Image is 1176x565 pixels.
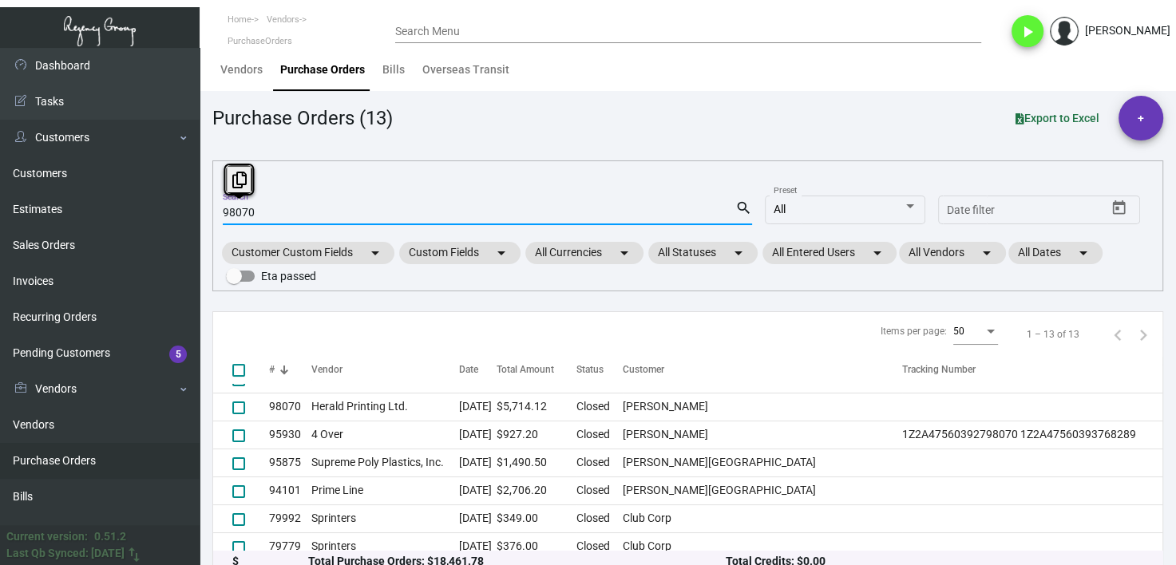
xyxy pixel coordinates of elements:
td: 79992 [269,504,311,532]
div: Status [576,363,623,377]
td: [DATE] [459,504,497,532]
td: [DATE] [459,532,497,560]
mat-icon: search [735,199,752,218]
div: # [269,363,311,377]
button: play_arrow [1012,15,1043,47]
input: End date [1010,204,1087,217]
td: [PERSON_NAME][GEOGRAPHIC_DATA] [623,476,902,504]
mat-chip: All Dates [1008,242,1103,264]
div: Total Amount [497,363,576,377]
td: $349.00 [497,504,576,532]
input: Start date [947,204,996,217]
div: # [269,363,275,377]
td: 98070 [269,393,311,421]
td: Closed [576,448,623,476]
i: play_arrow [1018,22,1037,41]
button: Next page [1130,322,1156,347]
mat-chip: All Vendors [899,242,1006,264]
button: Previous page [1105,322,1130,347]
td: 94101 [269,476,311,504]
td: [DATE] [459,448,497,476]
td: [PERSON_NAME][GEOGRAPHIC_DATA] [623,448,902,476]
td: Closed [576,393,623,421]
div: Purchase Orders [280,61,365,78]
div: Current version: [6,528,88,545]
div: Status [576,363,604,377]
td: [PERSON_NAME] [623,393,902,421]
div: 0.51.2 [94,528,126,545]
mat-chip: Customer Custom Fields [222,242,394,264]
mat-icon: arrow_drop_down [615,243,634,263]
td: [DATE] [459,393,497,421]
div: Tracking Number [902,363,976,377]
td: Supreme Poly Plastics, Inc. [311,448,459,476]
button: + [1119,96,1163,140]
mat-chip: All Entered Users [762,242,897,264]
div: [PERSON_NAME] [1085,22,1170,39]
div: 1 – 13 of 13 [1027,327,1079,342]
mat-icon: arrow_drop_down [1074,243,1093,263]
td: Club Corp [623,504,902,532]
td: $1,490.50 [497,448,576,476]
span: All [774,203,786,215]
div: Vendor [311,363,459,377]
td: Club Corp [623,532,902,560]
td: 4 Over [311,421,459,448]
mat-icon: arrow_drop_down [729,243,748,263]
span: PurchaseOrders [228,36,292,46]
td: Herald Printing Ltd. [311,393,459,421]
span: + [1138,96,1144,140]
td: [PERSON_NAME] [623,421,902,448]
div: Customer [623,363,664,377]
td: 95930 [269,421,311,448]
td: 79779 [269,532,311,560]
div: Overseas Transit [422,61,509,78]
span: Eta passed [261,267,316,286]
div: Items per page: [881,324,947,338]
div: Tracking Number [902,363,1162,377]
button: Open calendar [1107,196,1132,221]
i: Copy [232,172,246,188]
span: Vendors [267,14,299,25]
td: $2,706.20 [497,476,576,504]
td: $5,714.12 [497,393,576,421]
span: Home [228,14,251,25]
td: Closed [576,421,623,448]
div: Date [459,363,497,377]
td: 1Z2A47560392798070 1Z2A47560393768289 [902,421,1162,448]
mat-icon: arrow_drop_down [492,243,511,263]
div: Last Qb Synced: [DATE] [6,545,125,562]
button: Export to Excel [1003,104,1112,132]
td: Sprinters [311,532,459,560]
mat-chip: All Currencies [525,242,643,264]
span: 50 [953,326,964,337]
img: admin@bootstrapmaster.com [1050,17,1079,45]
span: Export to Excel [1016,112,1099,124]
mat-chip: All Statuses [648,242,758,264]
mat-select: Items per page: [953,326,998,338]
td: Closed [576,476,623,504]
td: Prime Line [311,476,459,504]
div: Vendor [311,363,343,377]
td: [DATE] [459,421,497,448]
td: Closed [576,532,623,560]
td: 95875 [269,448,311,476]
mat-icon: arrow_drop_down [366,243,385,263]
td: Closed [576,504,623,532]
mat-icon: arrow_drop_down [977,243,996,263]
td: $376.00 [497,532,576,560]
mat-icon: arrow_drop_down [868,243,887,263]
div: Purchase Orders (13) [212,104,393,132]
div: Customer [623,363,902,377]
td: [DATE] [459,476,497,504]
div: Total Amount [497,363,554,377]
td: $927.20 [497,421,576,448]
div: Bills [382,61,405,78]
td: Sprinters [311,504,459,532]
mat-chip: Custom Fields [399,242,521,264]
div: Date [459,363,478,377]
div: Vendors [220,61,263,78]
